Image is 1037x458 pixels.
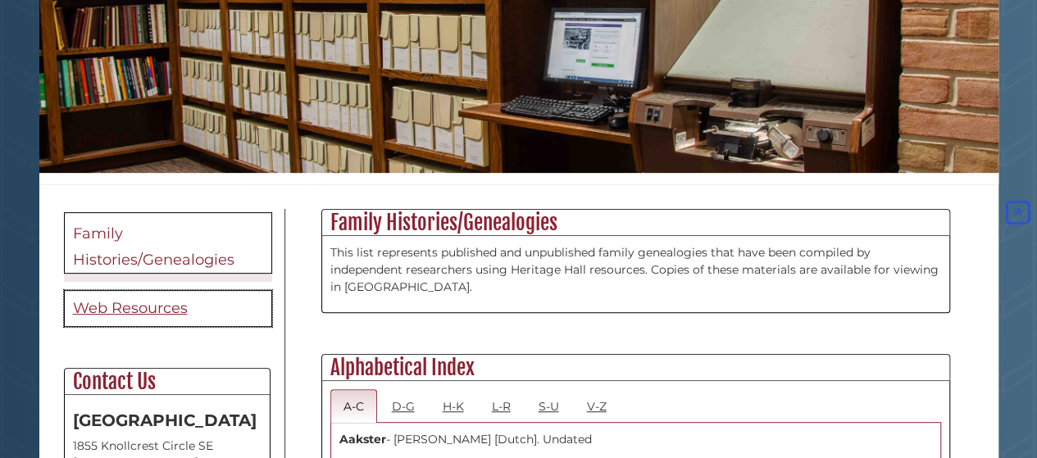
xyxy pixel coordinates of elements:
a: V-Z [574,389,620,423]
span: Family Histories/Genealogies [73,224,234,269]
p: This list represents published and unpublished family genealogies that have been compiled by inde... [330,244,941,296]
p: - [PERSON_NAME] [Dutch]. Undated [339,431,932,448]
a: Back to Top [1003,206,1033,220]
a: H-K [430,389,477,423]
h2: Contact Us [65,369,270,395]
strong: [GEOGRAPHIC_DATA] [73,410,257,430]
a: L-R [479,389,524,423]
a: A-C [330,389,377,423]
span: Web Resources [73,299,188,317]
h2: Family Histories/Genealogies [322,210,949,236]
a: Web Resources [64,290,272,327]
a: D-G [379,389,428,423]
h2: Alphabetical Index [322,355,949,381]
a: Family Histories/Genealogies [64,212,272,274]
strong: Aakster [339,432,386,447]
a: S-U [525,389,572,423]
